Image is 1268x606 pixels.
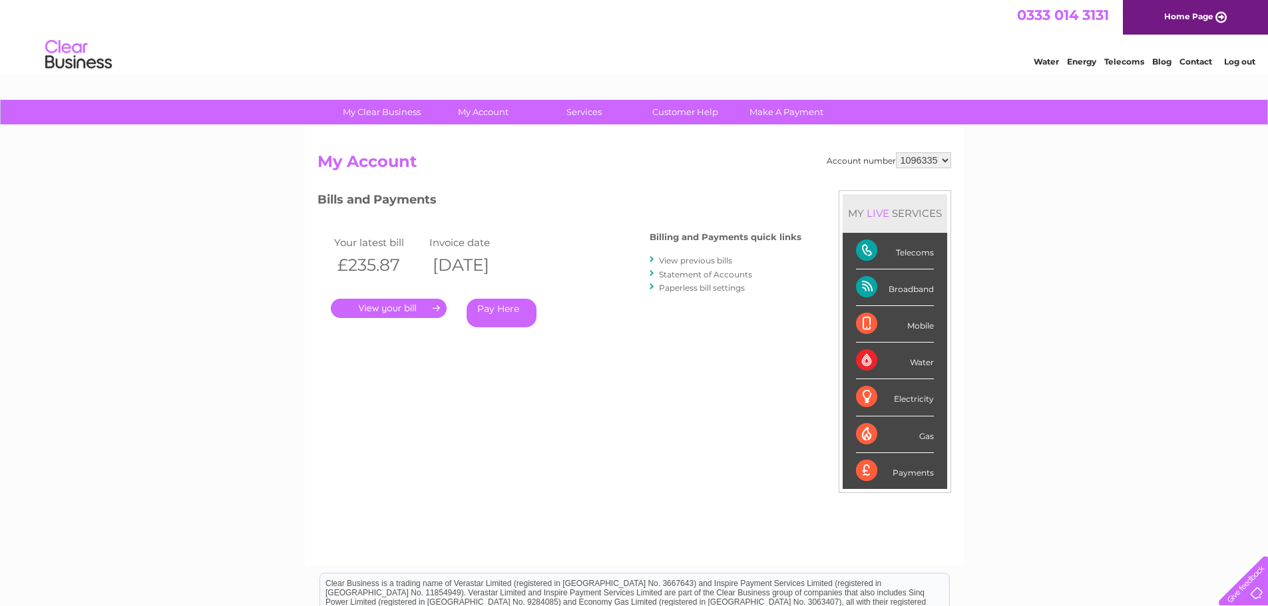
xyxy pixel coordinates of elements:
[45,35,112,75] img: logo.png
[732,100,841,124] a: Make A Payment
[856,379,934,416] div: Electricity
[827,152,951,168] div: Account number
[1179,57,1212,67] a: Contact
[1152,57,1171,67] a: Blog
[426,233,522,251] td: Invoice date
[317,152,951,178] h2: My Account
[856,233,934,269] div: Telecoms
[650,232,801,242] h4: Billing and Payments quick links
[331,299,447,318] a: .
[1017,7,1109,23] a: 0333 014 3131
[331,251,427,279] th: £235.87
[327,100,437,124] a: My Clear Business
[630,100,740,124] a: Customer Help
[856,343,934,379] div: Water
[856,306,934,343] div: Mobile
[659,255,732,265] a: View previous bills
[1034,57,1059,67] a: Water
[1104,57,1144,67] a: Telecoms
[1224,57,1255,67] a: Log out
[659,269,752,279] a: Statement of Accounts
[320,7,949,65] div: Clear Business is a trading name of Verastar Limited (registered in [GEOGRAPHIC_DATA] No. 3667643...
[856,269,934,306] div: Broadband
[529,100,639,124] a: Services
[659,283,745,293] a: Paperless bill settings
[467,299,536,327] a: Pay Here
[843,194,947,232] div: MY SERVICES
[428,100,538,124] a: My Account
[856,453,934,489] div: Payments
[426,251,522,279] th: [DATE]
[1067,57,1096,67] a: Energy
[864,207,892,220] div: LIVE
[331,233,427,251] td: Your latest bill
[856,416,934,453] div: Gas
[317,190,801,214] h3: Bills and Payments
